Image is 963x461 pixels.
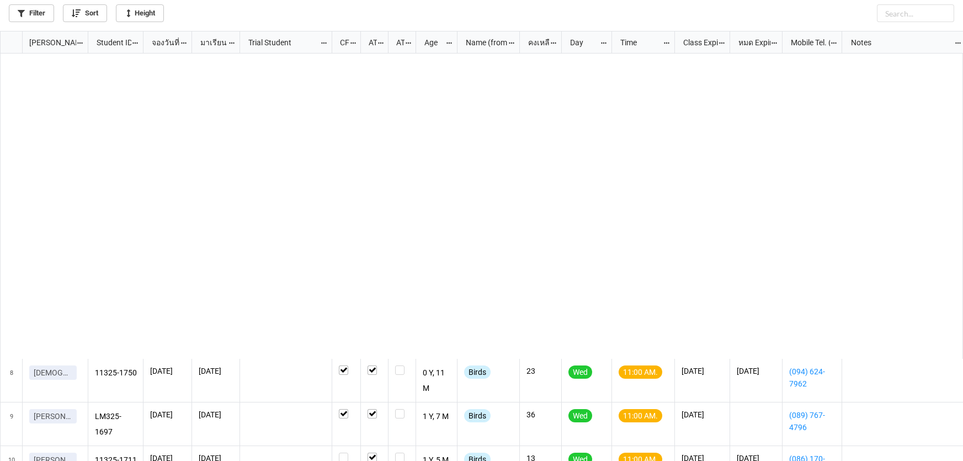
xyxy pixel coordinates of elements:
div: ATT [362,36,377,49]
div: Wed [568,409,592,422]
a: Height [116,4,164,22]
div: grid [1,31,88,54]
p: 36 [526,409,555,420]
div: Trial Student [242,36,320,49]
div: หมด Expired date (from [PERSON_NAME] Name) [732,36,770,49]
p: [DATE] [682,365,723,377]
div: 11:00 AM. [619,365,662,379]
div: Time [614,36,663,49]
p: 1 Y, 7 M [423,409,451,425]
div: Age [418,36,446,49]
div: Birds [464,409,491,422]
div: Mobile Tel. (from Nick Name) [784,36,830,49]
input: Search... [877,4,954,22]
a: (089) 767-4796 [789,409,835,433]
div: CF [333,36,349,49]
div: [PERSON_NAME] Name [23,36,76,49]
div: จองวันที่ [145,36,180,49]
div: Day [563,36,600,49]
div: Name (from Class) [459,36,508,49]
div: ATK [390,36,405,49]
p: [DATE] [737,365,775,377]
span: 9 [10,402,13,446]
div: Wed [568,365,592,379]
div: มาเรียน [194,36,228,49]
p: [DATE] [150,365,185,377]
p: [DATE] [150,409,185,420]
div: Birds [464,365,491,379]
p: LM325-1697 [95,409,137,439]
p: [DATE] [199,409,233,420]
p: [PERSON_NAME] [34,411,72,422]
a: Filter [9,4,54,22]
a: (094) 624-7962 [789,365,835,390]
p: 0 Y, 11 M [423,365,451,395]
a: Sort [63,4,107,22]
span: 8 [10,359,13,402]
p: [DATE] [199,365,233,377]
div: 11:00 AM. [619,409,662,422]
div: Notes [844,36,955,49]
div: คงเหลือ (from Nick Name) [522,36,550,49]
div: Class Expiration [677,36,718,49]
p: 23 [526,365,555,377]
p: [DATE] [682,409,723,420]
p: [DEMOGRAPHIC_DATA] [34,367,72,378]
p: 11325-1750 [95,365,137,381]
div: Student ID (from [PERSON_NAME] Name) [90,36,131,49]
